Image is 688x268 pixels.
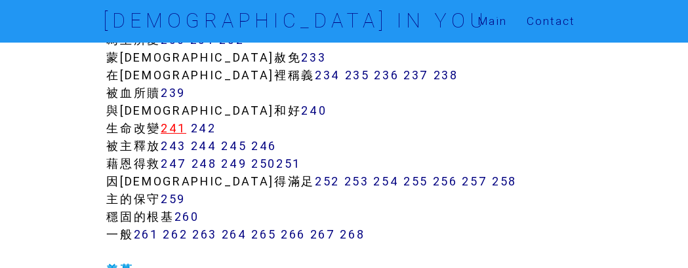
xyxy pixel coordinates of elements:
a: 239 [161,85,186,100]
a: 257 [462,174,487,189]
a: 259 [161,191,186,206]
a: 254 [373,174,399,189]
a: 245 [221,138,247,153]
a: 238 [434,67,458,83]
a: 241 [161,121,186,136]
a: 255 [403,174,428,189]
a: 262 [163,227,188,242]
a: 256 [433,174,458,189]
a: 253 [344,174,369,189]
a: 258 [492,174,517,189]
a: 233 [301,50,326,65]
a: 268 [340,227,365,242]
iframe: Chat [632,209,678,258]
a: 250 [251,156,276,171]
a: 264 [222,227,247,242]
a: 249 [221,156,247,171]
a: 246 [251,138,277,153]
a: 237 [403,67,429,83]
a: 243 [161,138,186,153]
a: 244 [191,138,217,153]
a: 236 [374,67,399,83]
a: 251 [276,156,301,171]
a: 242 [191,121,216,136]
a: 265 [251,227,276,242]
a: 266 [281,227,306,242]
a: 240 [301,103,327,118]
a: 247 [161,156,187,171]
a: 248 [192,156,217,171]
a: 261 [134,227,159,242]
a: 252 [315,174,340,189]
a: 234 [315,67,340,83]
a: 263 [192,227,217,242]
a: 235 [345,67,370,83]
a: 267 [310,227,336,242]
a: 260 [174,209,199,224]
